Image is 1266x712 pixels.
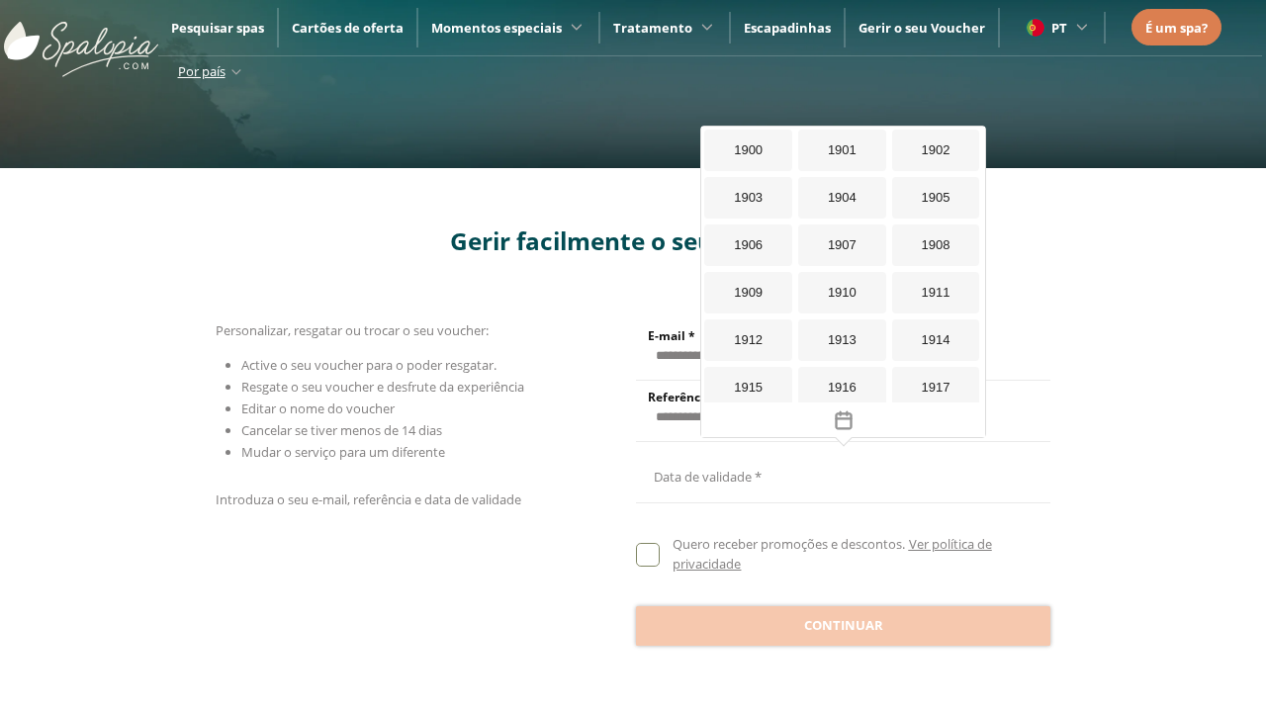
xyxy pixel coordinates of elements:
a: É um spa? [1145,17,1208,39]
div: 1912 [704,319,792,361]
span: Personalizar, resgatar ou trocar o seu voucher: [216,321,489,339]
div: 1914 [892,319,980,361]
div: 1903 [704,177,792,219]
span: Mudar o serviço para um diferente [241,443,445,461]
div: 1910 [798,272,886,313]
a: Escapadinhas [744,19,831,37]
span: É um spa? [1145,19,1208,37]
span: Editar o nome do voucher [241,400,395,417]
span: Resgate o seu voucher e desfrute da experiência [241,378,524,396]
button: Toggle overlay [701,402,985,437]
div: 1907 [798,224,886,266]
img: ImgLogoSpalopia.BvClDcEz.svg [4,2,158,77]
span: Continuar [804,616,883,636]
div: 1913 [798,319,886,361]
div: 1915 [704,367,792,408]
span: Quero receber promoções e descontos. [673,535,905,553]
div: 1904 [798,177,886,219]
a: Ver política de privacidade [673,535,991,573]
div: 1900 [704,130,792,171]
div: 1917 [892,367,980,408]
a: Gerir o seu Voucher [859,19,985,37]
span: Por país [178,62,226,80]
div: 1909 [704,272,792,313]
div: 1908 [892,224,980,266]
span: Gerir facilmente o seu voucher [450,224,817,257]
button: Continuar [636,606,1050,646]
div: 1911 [892,272,980,313]
span: Cancelar se tiver menos de 14 dias [241,421,442,439]
div: 1901 [798,130,886,171]
a: Pesquisar spas [171,19,264,37]
a: Cartões de oferta [292,19,404,37]
div: 1916 [798,367,886,408]
span: Active o seu voucher para o poder resgatar. [241,356,497,374]
div: 1906 [704,224,792,266]
div: 1902 [892,130,980,171]
span: Introduza o seu e-mail, referência e data de validade [216,490,521,508]
div: 1905 [892,177,980,219]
